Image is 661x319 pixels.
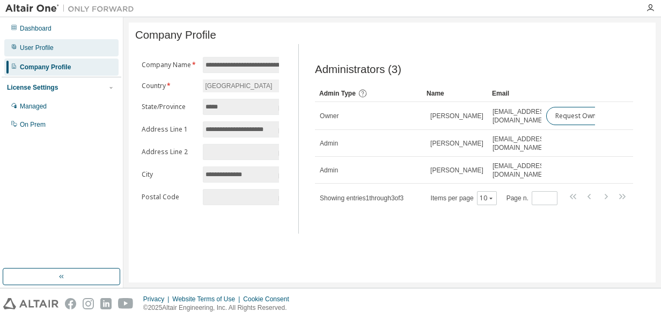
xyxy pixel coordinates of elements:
[480,194,494,202] button: 10
[142,170,196,179] label: City
[492,85,537,102] div: Email
[142,193,196,201] label: Postal Code
[142,82,196,90] label: Country
[243,295,295,303] div: Cookie Consent
[546,107,637,125] button: Request Owner Change
[135,29,216,41] span: Company Profile
[20,24,52,33] div: Dashboard
[83,298,94,309] img: instagram.svg
[431,191,497,205] span: Items per page
[493,135,550,152] span: [EMAIL_ADDRESS][DOMAIN_NAME]
[143,303,296,313] p: © 2025 Altair Engineering, Inc. All Rights Reserved.
[142,125,196,134] label: Address Line 1
[430,139,483,148] span: [PERSON_NAME]
[427,85,483,102] div: Name
[430,166,483,175] span: [PERSON_NAME]
[3,298,58,309] img: altair_logo.svg
[493,162,550,179] span: [EMAIL_ADDRESS][DOMAIN_NAME]
[142,103,196,111] label: State/Province
[203,80,274,92] div: [GEOGRAPHIC_DATA]
[142,148,196,156] label: Address Line 2
[315,63,401,76] span: Administrators (3)
[65,298,76,309] img: facebook.svg
[20,120,46,129] div: On Prem
[7,83,58,92] div: License Settings
[20,63,71,71] div: Company Profile
[430,112,483,120] span: [PERSON_NAME]
[320,194,403,202] span: Showing entries 1 through 3 of 3
[20,102,47,111] div: Managed
[319,90,356,97] span: Admin Type
[100,298,112,309] img: linkedin.svg
[20,44,54,52] div: User Profile
[5,3,139,14] img: Altair One
[320,139,338,148] span: Admin
[118,298,134,309] img: youtube.svg
[493,107,550,125] span: [EMAIL_ADDRESS][DOMAIN_NAME]
[143,295,172,303] div: Privacy
[506,191,557,205] span: Page n.
[142,61,196,69] label: Company Name
[172,295,243,303] div: Website Terms of Use
[320,112,339,120] span: Owner
[203,79,289,92] div: [GEOGRAPHIC_DATA]
[320,166,338,175] span: Admin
